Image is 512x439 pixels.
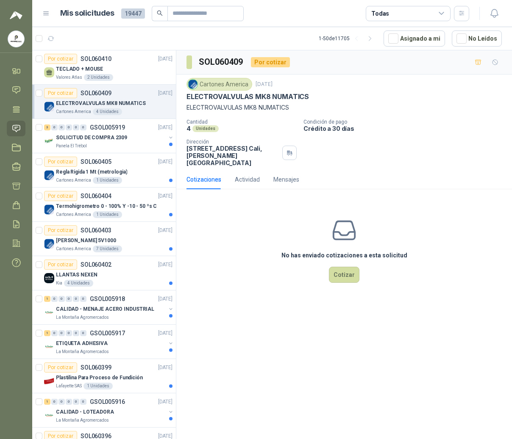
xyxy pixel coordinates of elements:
div: 1 Unidades [83,383,113,389]
div: 1 [44,296,50,302]
p: [DATE] [158,329,173,337]
p: SOL060399 [81,364,111,370]
p: [DATE] [158,124,173,132]
p: SOL060404 [81,193,111,199]
img: Logo peakr [10,10,22,20]
p: SOL060405 [81,159,111,165]
a: Por cotizarSOL060399[DATE] Company LogoPlastilina Para Proceso de FundiciónLafayette SAS1 Unidades [32,359,176,393]
p: [DATE] [158,261,173,269]
p: Cartones America [56,177,91,184]
p: Termohigrometro 0 - 100% Y -10 - 50 ºs C [56,202,157,210]
button: No Leídos [452,30,502,47]
p: SOL060402 [81,262,111,268]
p: La Montaña Agromercados [56,348,109,355]
div: Todas [371,9,389,18]
div: Por cotizar [44,54,77,64]
div: 4 Unidades [93,108,122,115]
p: ETIQUETA ADHESIVA [56,340,108,348]
p: Cartones America [56,246,91,252]
img: Company Logo [44,307,54,318]
img: Company Logo [188,80,198,89]
span: search [157,10,163,16]
div: 7 Unidades [93,246,122,252]
img: Company Logo [44,376,54,386]
p: GSOL005919 [90,124,125,130]
p: GSOL005917 [90,330,125,336]
div: 0 [80,330,86,336]
p: Valores Atlas [56,74,82,81]
div: Por cotizar [44,88,77,98]
p: Crédito a 30 días [303,125,509,132]
p: SOL060396 [81,433,111,439]
p: [DATE] [158,55,173,63]
p: [DATE] [158,398,173,406]
div: Por cotizar [44,225,77,235]
img: Company Logo [44,204,54,215]
img: Company Logo [44,410,54,420]
a: Por cotizarSOL060409[DATE] Company LogoELECTROVALVULAS MK8 NUMATICSCartones America4 Unidades [32,85,176,119]
div: 3 [44,124,50,130]
a: Por cotizarSOL060402[DATE] Company LogoLLANTAS NEXENKia4 Unidades [32,256,176,290]
div: 0 [66,124,72,130]
p: GSOL005916 [90,399,125,405]
p: Plastilina Para Proceso de Fundición [56,374,143,382]
p: [DATE] [158,295,173,303]
div: 0 [80,399,86,405]
a: Por cotizarSOL060410[DATE] TECLADO + MOUSEValores Atlas2 Unidades [32,50,176,85]
p: La Montaña Agromercados [56,314,109,321]
div: 0 [73,124,79,130]
div: Por cotizar [44,157,77,167]
p: 4 [186,125,191,132]
p: La Montaña Agromercados [56,417,109,424]
div: Cartones America [186,78,252,91]
p: [STREET_ADDRESS] Cali , [PERSON_NAME][GEOGRAPHIC_DATA] [186,145,279,166]
a: Por cotizarSOL060405[DATE] Company LogoRegla Rigida 1 Mt (metrologia)Cartones America1 Unidades [32,153,176,188]
a: 1 0 0 0 0 0 GSOL005918[DATE] Company LogoCALIDAD - MENAJE ACERO INDUSTRIALLa Montaña Agromercados [44,294,174,321]
p: Cantidad [186,119,297,125]
p: ELECTROVALVULAS MK8 NUMATICS [186,103,502,112]
a: Por cotizarSOL060403[DATE] Company Logo[PERSON_NAME] 5V1000Cartones America7 Unidades [32,222,176,256]
p: Cartones America [56,211,91,218]
div: Por cotizar [251,57,290,67]
img: Company Logo [44,342,54,352]
div: Actividad [235,175,260,184]
p: [DATE] [158,226,173,235]
p: ELECTROVALVULAS MK8 NUMATICS [186,92,309,101]
p: Condición de pago [303,119,509,125]
p: LLANTAS NEXEN [56,271,97,279]
span: 19447 [121,8,145,19]
p: TECLADO + MOUSE [56,65,103,73]
img: Company Logo [44,136,54,146]
div: 1 [44,330,50,336]
p: Dirección [186,139,279,145]
div: Mensajes [273,175,299,184]
div: 0 [58,330,65,336]
div: 0 [51,330,58,336]
div: 0 [66,330,72,336]
h3: No has enviado cotizaciones a esta solicitud [281,251,407,260]
img: Company Logo [44,239,54,249]
a: Por cotizarSOL060404[DATE] Company LogoTermohigrometro 0 - 100% Y -10 - 50 ºs CCartones America1 ... [32,188,176,222]
img: Company Logo [44,273,54,283]
div: 0 [80,296,86,302]
div: 0 [73,330,79,336]
div: 0 [73,399,79,405]
div: 0 [58,124,65,130]
p: CALIDAD - MENAJE ACERO INDUSTRIAL [56,305,154,313]
p: GSOL005918 [90,296,125,302]
p: [DATE] [158,192,173,200]
a: 3 0 0 0 0 0 GSOL005919[DATE] Company LogoSOLICITUD DE COMPRA 2309Panela El Trébol [44,122,174,149]
div: Unidades [192,125,219,132]
p: Kia [56,280,62,287]
button: Asignado a mi [384,30,445,47]
p: [DATE] [158,89,173,97]
p: [DATE] [158,158,173,166]
div: Por cotizar [44,362,77,373]
div: 0 [73,296,79,302]
div: 1 [44,399,50,405]
p: SOLICITUD DE COMPRA 2309 [56,134,127,142]
div: 0 [66,296,72,302]
p: [DATE] [256,80,273,88]
div: 1 - 50 de 11705 [319,32,377,45]
img: Company Logo [44,102,54,112]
